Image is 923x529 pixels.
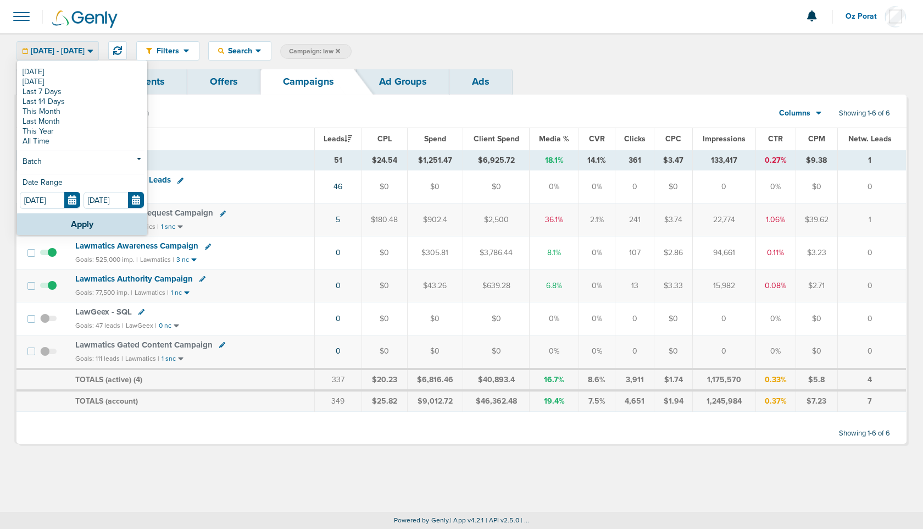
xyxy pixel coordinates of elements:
td: 0.11% [756,236,796,269]
td: 8.6% [579,369,615,391]
td: 0.33% [756,369,796,391]
td: TOTALS ( ) [69,150,315,170]
span: 4 [136,375,140,384]
td: 6.8% [530,269,579,302]
span: Lawmatics Gated Content Campaign [75,340,213,350]
td: $46,362.48 [463,390,530,411]
td: 241 [615,203,654,236]
td: $0 [362,302,407,335]
td: $40,893.4 [463,369,530,391]
td: 14.1% [579,150,615,170]
td: $0 [654,302,692,335]
td: $24.54 [362,150,407,170]
a: 5 [336,215,340,224]
td: $0 [407,335,463,368]
span: Lawmatics Website Leads [75,175,171,185]
a: Ads [449,69,512,95]
td: 0 [837,302,906,335]
small: Goals: 47 leads | [75,322,124,330]
td: $1,251.47 [407,150,463,170]
td: $0 [362,170,407,203]
td: 1,245,984 [692,390,755,411]
span: | API v2.5.0 [486,516,519,524]
small: Goals: 77,500 imp. | [75,289,132,297]
td: 7.5% [579,390,615,411]
td: $3.74 [654,203,692,236]
td: 19.4% [530,390,579,411]
td: 0% [756,170,796,203]
a: 0 [336,248,341,257]
td: $9,012.72 [407,390,463,411]
td: 0.27% [756,150,796,170]
td: 0 [837,269,906,302]
td: 0% [530,335,579,368]
td: $0 [654,170,692,203]
td: $0 [362,269,407,302]
small: Goals: 111 leads | [75,355,123,363]
span: CPL [377,134,392,144]
td: $0 [796,170,837,203]
td: $6,816.46 [407,369,463,391]
small: 1 nc [171,289,182,297]
td: $3,786.44 [463,236,530,269]
span: Lawmatics Authority Campaign [75,274,193,284]
span: Showing 1-6 of 6 [839,109,890,118]
span: Filters [152,46,184,56]
td: $2.86 [654,236,692,269]
span: Showing 1-6 of 6 [839,429,890,438]
td: $0 [407,302,463,335]
a: Last Month [20,117,144,126]
a: All Time [20,136,144,146]
td: $2,500 [463,203,530,236]
span: Columns [779,108,810,119]
td: 13 [615,269,654,302]
small: Lawmatics | [140,256,174,263]
td: 51 [314,150,362,170]
span: Search [224,46,255,56]
td: $2.71 [796,269,837,302]
span: Impressions [703,134,746,144]
td: $3.47 [654,150,692,170]
td: 0% [579,302,615,335]
td: TOTALS (account) [69,390,315,411]
td: 0% [579,170,615,203]
a: This Year [20,126,144,136]
span: Media % [539,134,569,144]
td: 3,911 [615,369,654,391]
a: Batch [20,156,144,169]
span: LawGeex - SQL [75,307,132,317]
td: $0 [362,335,407,368]
a: 0 [336,346,341,356]
td: 0 [837,236,906,269]
a: [DATE] [20,67,144,77]
small: LawGeex | [126,322,157,329]
td: 0 [692,170,755,203]
span: Lawmatics Awareness Campaign [75,241,198,251]
td: 0 [837,170,906,203]
a: Campaigns [260,69,357,95]
a: Last 14 Days [20,97,144,107]
span: Lawmatics Demo Request Campaign [75,208,213,218]
div: Date Range [20,179,144,192]
td: 0% [579,269,615,302]
td: 0 [615,335,654,368]
td: 361 [615,150,654,170]
td: 0 [615,302,654,335]
td: $0 [796,302,837,335]
a: 0 [336,281,341,290]
small: 3 nc [176,256,189,264]
img: Genly [52,10,118,28]
td: 107 [615,236,654,269]
span: Clicks [624,134,646,144]
td: 337 [314,369,362,391]
button: Apply [17,213,147,235]
td: 0% [579,236,615,269]
td: 0.37% [756,390,796,411]
td: 0.08% [756,269,796,302]
td: $0 [463,302,530,335]
td: 133,417 [692,150,755,170]
small: Lawmatics | [125,355,159,362]
a: Last 7 Days [20,87,144,97]
td: $639.28 [463,269,530,302]
small: 0 nc [159,322,171,330]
